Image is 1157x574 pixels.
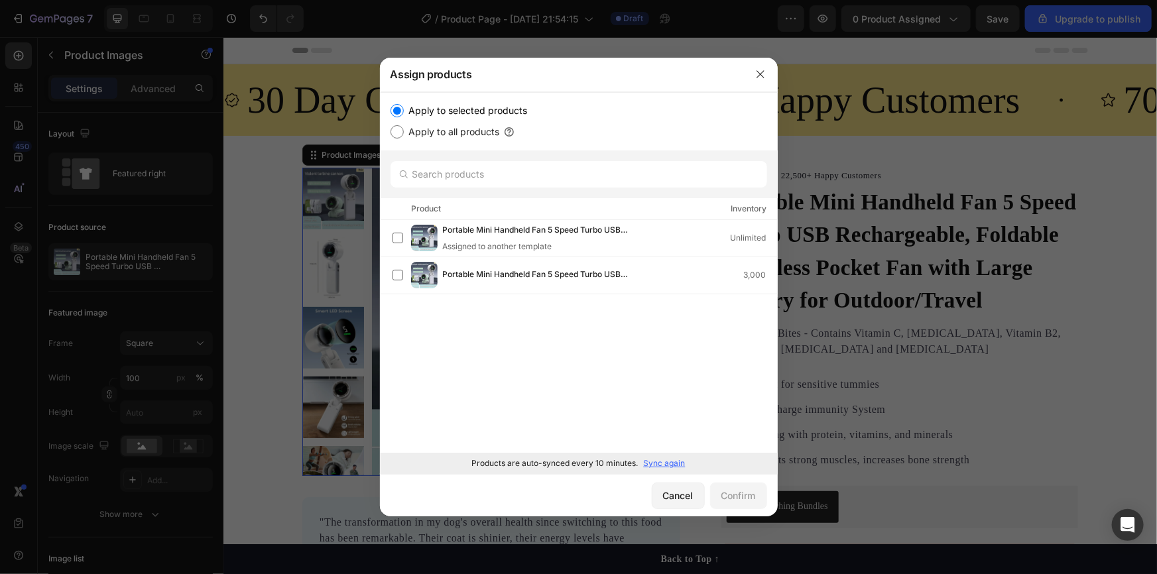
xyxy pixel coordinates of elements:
[472,457,639,469] p: Products are auto-synced every 10 minutes.
[731,231,777,245] div: Unlimited
[514,462,530,478] img: KachingBundles.png
[1112,509,1144,541] div: Open Intercom Messenger
[710,483,767,509] button: Confirm
[744,268,777,282] div: 3,000
[558,132,658,145] p: 22,500+ Happy Customers
[380,92,778,475] div: />
[438,515,497,529] div: Back to Top ↑
[522,415,747,431] p: Supports strong muscles, increases bone strength
[391,161,767,188] input: Search products
[540,462,605,476] div: Kaching Bundles
[522,365,747,380] p: Supercharge immunity System
[443,241,695,253] div: Assigned to another template
[411,225,438,251] img: product-img
[443,223,674,238] span: Portable Mini Handheld Fan 5 Speed Turbo USB Rechargeable, Foldable Bladeless Pocket Fan with Lar...
[95,112,160,124] div: Product Images
[404,103,528,119] label: Apply to selected products
[404,124,500,140] label: Apply to all products
[652,483,705,509] button: Cancel
[412,202,442,215] div: Product
[663,488,694,502] div: Cancel
[721,488,756,502] div: Confirm
[380,57,743,91] div: Assign products
[499,288,853,320] p: Happy Dog Bites - Contains Vitamin C, [MEDICAL_DATA], Vitamin B2, Vitamin B1, [MEDICAL_DATA] and ...
[644,457,686,469] p: Sync again
[411,262,438,288] img: product-img
[498,148,855,282] h1: Portable Mini Handheld Fan 5 Speed Turbo USB Rechargeable, Foldable Bladeless Pocket Fan with Lar...
[96,477,440,525] p: "The transformation in my dog's overall health since switching to this food has been remarkable. ...
[731,202,767,215] div: Inventory
[503,454,615,486] button: Kaching Bundles
[522,339,747,355] p: Perfect for sensitive tummies
[522,390,747,406] p: Bursting with protein, vitamins, and minerals
[397,37,796,89] p: 22,500+ Happy Customers
[24,37,294,89] p: 30 Day Guarantee
[443,268,674,282] span: Portable Mini Handheld Fan 5 Speed Turbo USB Rechargeable, Foldable Bladeless Pocket Fan with Lar...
